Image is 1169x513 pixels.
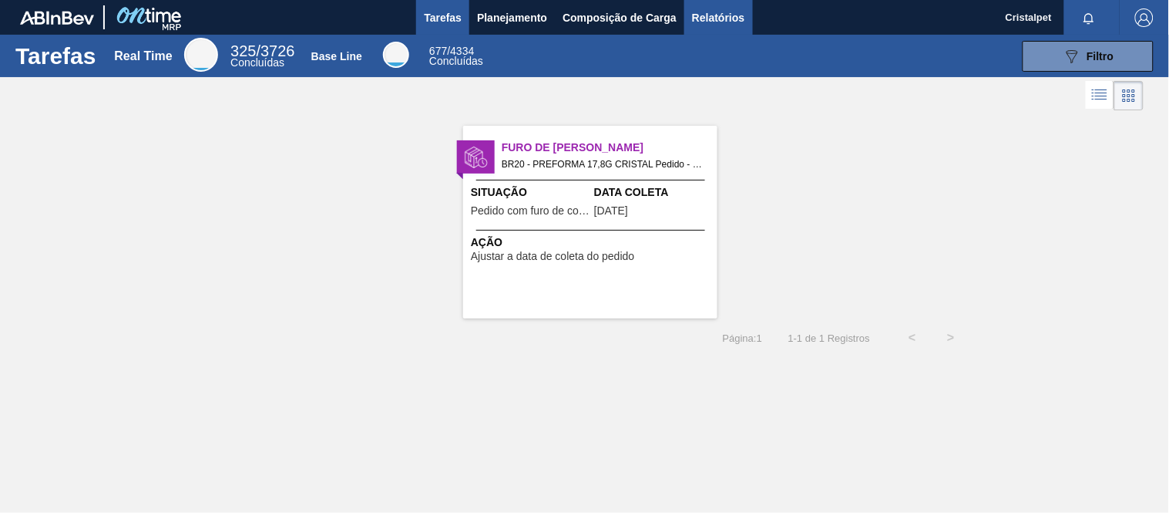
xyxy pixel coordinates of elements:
div: Visão em Cards [1114,81,1144,110]
span: Data Coleta [594,184,714,201]
button: < [893,319,932,357]
span: Furo de Coleta [502,140,717,156]
span: 677 [429,45,447,57]
img: Logout [1135,8,1154,27]
span: Página : 1 [723,332,762,344]
img: TNhmsLtSVTkK8tSr43FrP2fwEKptu5GPRR3wAAAABJRU5ErkJggg== [20,11,94,25]
span: Situação [471,184,590,201]
span: BR20 - PREFORMA 17,8G CRISTAL Pedido - 1963704 [502,156,705,173]
span: Filtro [1087,50,1114,62]
span: 1 - 1 de 1 Registros [785,332,870,344]
div: Real Time [230,45,294,68]
div: Base Line [383,42,409,68]
span: / 4334 [429,45,474,57]
div: Visão em Lista [1086,81,1114,110]
span: Planejamento [477,8,547,27]
span: 01/08/2025 [594,205,628,217]
span: Ação [471,235,714,251]
button: Filtro [1023,41,1154,72]
div: Real Time [184,38,218,72]
span: Pedido com furo de coleta [471,205,590,217]
button: > [932,319,970,357]
span: Concluídas [429,55,483,67]
span: 325 [230,42,256,59]
span: Tarefas [424,8,462,27]
span: Composição de Carga [563,8,677,27]
span: Ajustar a data de coleta do pedido [471,251,635,262]
div: Real Time [114,49,172,63]
button: Notificações [1064,7,1114,29]
div: Base Line [311,50,362,62]
h1: Tarefas [15,47,96,65]
div: Base Line [429,46,483,66]
span: Concluídas [230,56,284,69]
span: Relatórios [692,8,744,27]
span: / 3726 [230,42,294,59]
img: status [465,146,488,169]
